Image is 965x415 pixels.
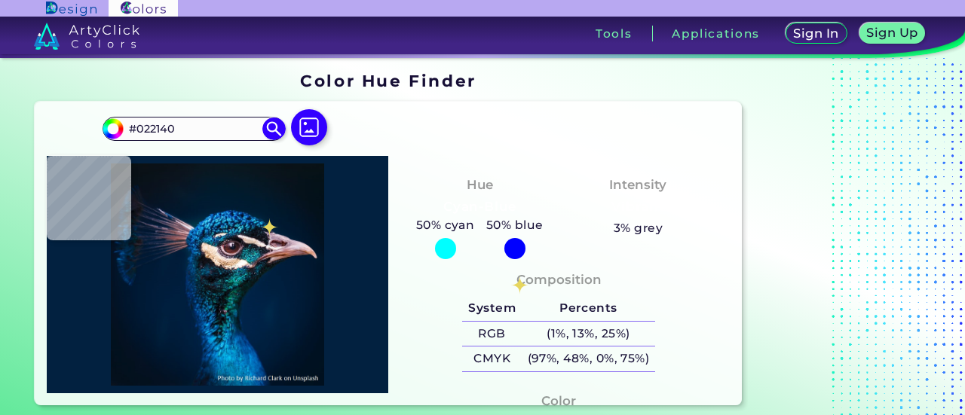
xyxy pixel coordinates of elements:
[300,69,476,92] h1: Color Hue Finder
[462,296,521,321] h5: System
[859,23,926,44] a: Sign Up
[605,198,671,216] h3: Vibrant
[462,322,521,346] h5: RGB
[46,2,96,16] img: ArtyClick Design logo
[522,346,655,371] h5: (97%, 48%, 0%, 75%)
[866,26,918,39] h5: Sign Up
[672,28,760,39] h3: Applications
[541,390,576,412] h4: Color
[437,198,522,216] h3: Cyan-Blue
[596,28,633,39] h3: Tools
[262,117,285,140] img: icon search
[748,66,936,411] iframe: Advertisement
[467,174,493,196] h4: Hue
[54,163,381,386] img: img_pavlin.jpg
[480,215,549,235] h5: 50% blue
[785,23,847,44] a: Sign In
[522,322,655,346] h5: (1%, 13%, 25%)
[124,118,264,139] input: type color..
[34,23,140,50] img: logo_artyclick_colors_white.svg
[609,174,666,196] h4: Intensity
[516,269,602,291] h4: Composition
[462,346,521,371] h5: CMYK
[410,215,480,235] h5: 50% cyan
[522,296,655,321] h5: Percents
[291,109,327,145] img: icon picture
[614,218,663,238] h5: 3% grey
[793,27,839,40] h5: Sign In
